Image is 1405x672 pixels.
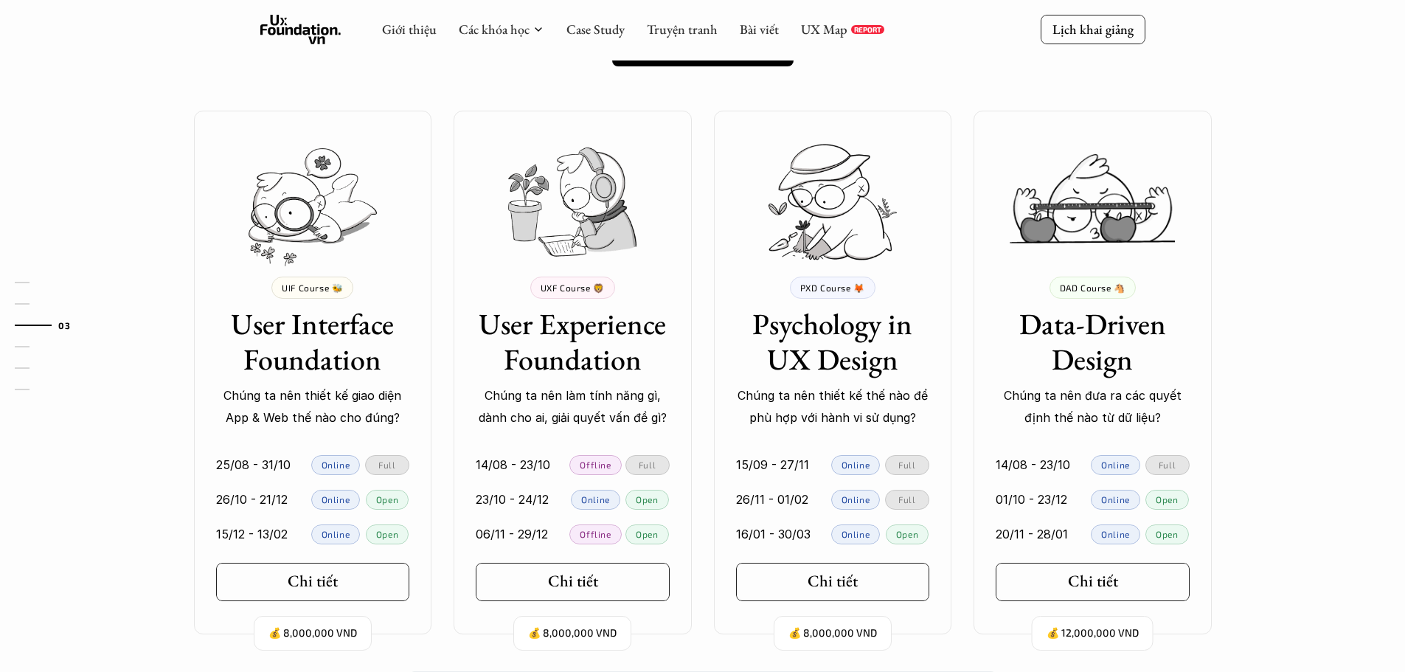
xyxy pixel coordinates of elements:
[996,454,1070,476] p: 14/08 - 23/10
[1047,623,1139,643] p: 💰 12,000,000 VND
[548,572,598,591] h5: Chi tiết
[288,572,338,591] h5: Chi tiết
[580,460,611,470] p: Offline
[854,25,881,34] p: REPORT
[322,460,350,470] p: Online
[1159,460,1176,470] p: Full
[476,454,550,476] p: 14/08 - 23/10
[898,460,915,470] p: Full
[322,529,350,539] p: Online
[636,529,658,539] p: Open
[800,283,865,293] p: PXD Course 🦊
[581,494,610,505] p: Online
[58,320,70,330] strong: 03
[378,460,395,470] p: Full
[639,460,656,470] p: Full
[842,529,870,539] p: Online
[382,21,437,38] a: Giới thiệu
[376,529,398,539] p: Open
[896,529,918,539] p: Open
[736,563,930,601] a: Chi tiết
[1060,283,1125,293] p: DAD Course 🐴
[376,494,398,505] p: Open
[476,306,670,377] h3: User Experience Foundation
[216,384,410,429] p: Chúng ta nên thiết kế giao diện App & Web thế nào cho đúng?
[740,21,779,38] a: Bài viết
[996,523,1068,545] p: 20/11 - 28/01
[459,21,530,38] a: Các khóa học
[898,494,915,505] p: Full
[476,563,670,601] a: Chi tiết
[580,529,611,539] p: Offline
[842,460,870,470] p: Online
[476,523,548,545] p: 06/11 - 29/12
[216,306,410,377] h3: User Interface Foundation
[788,623,877,643] p: 💰 8,000,000 VND
[736,523,811,545] p: 16/01 - 30/03
[15,316,85,334] a: 03
[736,384,930,429] p: Chúng ta nên thiết kế thế nào để phù hợp với hành vi sử dụng?
[268,623,357,643] p: 💰 8,000,000 VND
[647,21,718,38] a: Truyện tranh
[851,25,884,34] a: REPORT
[1101,460,1130,470] p: Online
[996,488,1067,510] p: 01/10 - 23/12
[1068,572,1118,591] h5: Chi tiết
[842,494,870,505] p: Online
[282,283,343,293] p: UIF Course 🐝
[801,21,847,38] a: UX Map
[996,306,1190,377] h3: Data-Driven Design
[1156,529,1178,539] p: Open
[216,454,291,476] p: 25/08 - 31/10
[1101,494,1130,505] p: Online
[216,523,288,545] p: 15/12 - 13/02
[566,21,625,38] a: Case Study
[996,384,1190,429] p: Chúng ta nên đưa ra các quyết định thế nào từ dữ liệu?
[541,283,605,293] p: UXF Course 🦁
[216,488,288,510] p: 26/10 - 21/12
[1156,494,1178,505] p: Open
[216,563,410,601] a: Chi tiết
[476,384,670,429] p: Chúng ta nên làm tính năng gì, dành cho ai, giải quyết vấn đề gì?
[808,572,858,591] h5: Chi tiết
[736,306,930,377] h3: Psychology in UX Design
[636,494,658,505] p: Open
[736,488,808,510] p: 26/11 - 01/02
[476,488,549,510] p: 23/10 - 24/12
[528,623,617,643] p: 💰 8,000,000 VND
[1052,21,1134,38] p: Lịch khai giảng
[1041,15,1145,44] a: Lịch khai giảng
[1101,529,1130,539] p: Online
[322,494,350,505] p: Online
[736,454,809,476] p: 15/09 - 27/11
[996,563,1190,601] a: Chi tiết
